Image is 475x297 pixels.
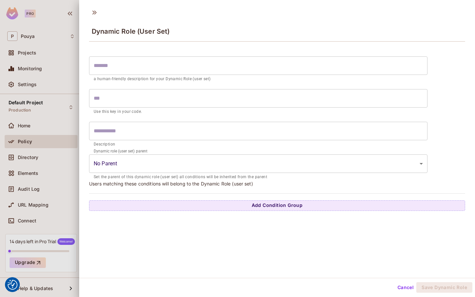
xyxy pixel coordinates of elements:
p: Users matching these conditions will belong to the Dynamic Role (user set) [89,181,465,187]
p: Description [94,141,423,148]
p: Use this key in your code. [94,109,423,115]
button: Add Condition Group [89,200,465,211]
div: Without label [89,154,427,173]
img: Revisit consent button [8,280,17,290]
p: Set the parent of this dynamic role (user set) all conditions will be inherited from the parent [94,174,423,181]
button: Save Dynamic Role [416,282,472,293]
p: a human-friendly description for your Dynamic Role (user set) [94,76,423,82]
label: Dynamic role (user set) parent [94,148,147,154]
button: Cancel [395,282,416,293]
span: Dynamic Role (User Set) [92,27,170,35]
button: Consent Preferences [8,280,17,290]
